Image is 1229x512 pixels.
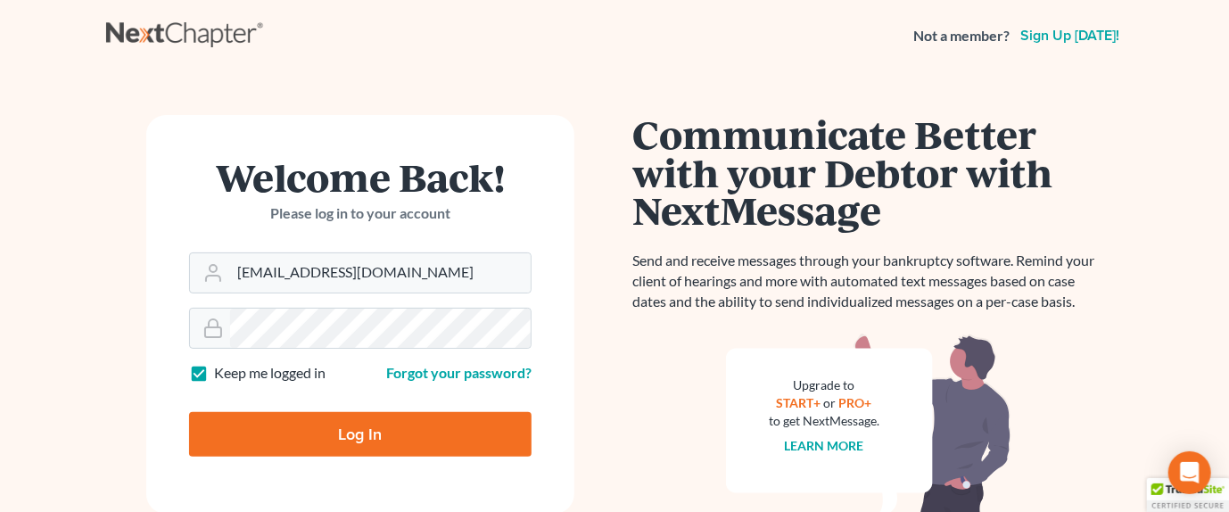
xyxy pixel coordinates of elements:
[777,395,821,410] a: START+
[632,115,1105,229] h1: Communicate Better with your Debtor with NextMessage
[839,395,872,410] a: PRO+
[913,26,1010,46] strong: Not a member?
[1168,451,1211,494] div: Open Intercom Messenger
[214,363,326,384] label: Keep me logged in
[386,364,532,381] a: Forgot your password?
[189,158,532,196] h1: Welcome Back!
[785,438,864,453] a: Learn more
[769,376,879,394] div: Upgrade to
[824,395,837,410] span: or
[189,412,532,457] input: Log In
[1147,478,1229,512] div: TrustedSite Certified
[632,251,1105,312] p: Send and receive messages through your bankruptcy software. Remind your client of hearings and mo...
[230,253,531,293] input: Email Address
[769,412,879,430] div: to get NextMessage.
[1017,29,1123,43] a: Sign up [DATE]!
[189,203,532,224] p: Please log in to your account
